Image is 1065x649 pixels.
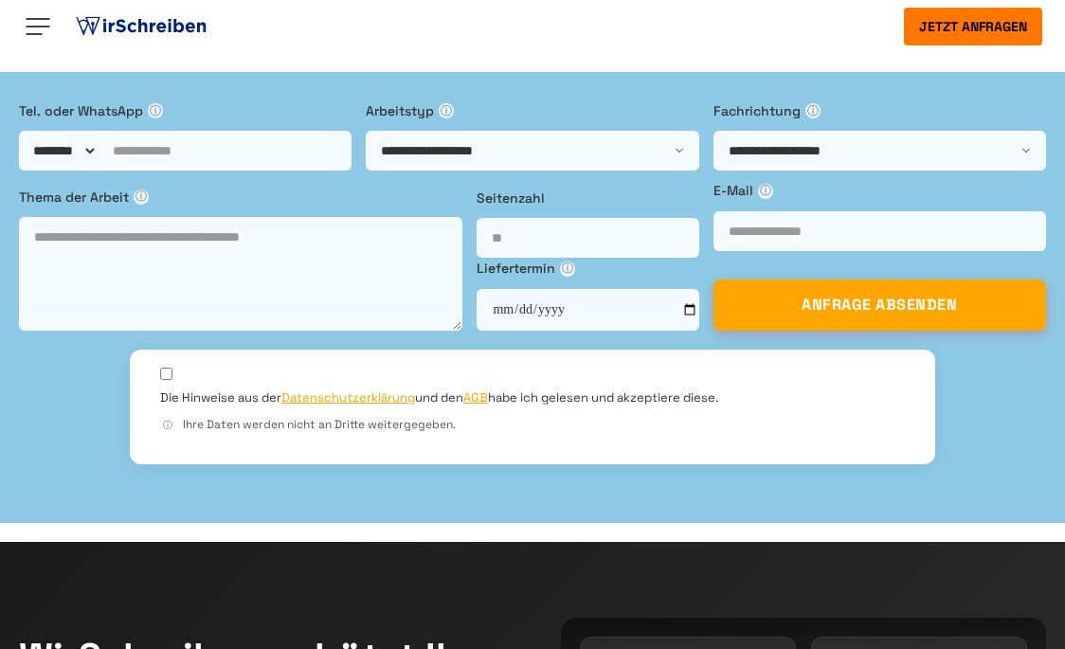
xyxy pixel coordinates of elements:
label: E-Mail [713,180,1046,201]
span: ⓘ [134,189,149,205]
label: Thema der Arbeit [19,187,462,207]
span: ⓘ [560,261,575,277]
span: ⓘ [758,184,773,199]
span: ⓘ [160,418,175,433]
label: Die Hinweise aus der und den habe ich gelesen und akzeptiere diese. [160,389,718,406]
a: AGB [463,389,488,406]
label: Fachrichtung [713,100,1046,121]
label: Arbeitstyp [366,100,698,121]
span: ⓘ [439,103,454,118]
a: Datenschutzerklärung [281,389,415,406]
span: ⓘ [148,103,163,118]
label: Seitenzahl [477,188,698,208]
span: ⓘ [805,103,821,118]
button: Jetzt anfragen [904,8,1042,45]
button: ANFRAGE ABSENDEN [713,279,1046,331]
label: Tel. oder WhatsApp [19,100,352,121]
img: logo ghostwriter-österreich [72,12,210,41]
label: Liefertermin [477,258,698,279]
img: Menu open [23,11,53,42]
div: Ihre Daten werden nicht an Dritte weitergegeben. [160,416,905,434]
